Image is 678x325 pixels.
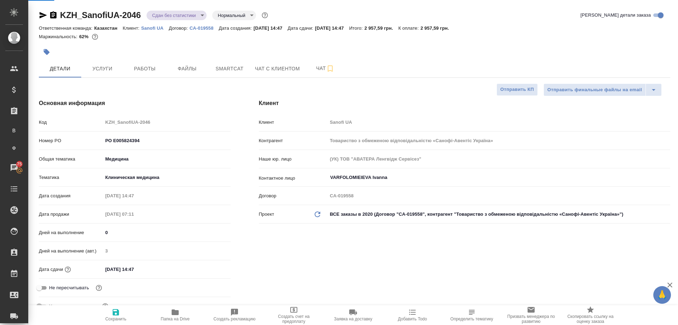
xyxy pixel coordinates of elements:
[9,127,19,134] span: В
[506,314,557,324] span: Призвать менеджера по развитию
[39,119,103,126] p: Код
[39,174,103,181] p: Тематика
[49,303,95,310] span: Учитывать выходные
[327,191,670,201] input: Пустое поле
[450,317,493,321] span: Определить тематику
[39,192,103,199] p: Дата создания
[259,175,327,182] p: Контактное лицо
[49,11,58,19] button: Скопировать ссылку
[500,86,534,94] span: Отправить КП
[581,12,651,19] span: [PERSON_NAME] детали заказа
[13,161,26,168] span: 75
[349,25,364,31] p: Итого:
[101,302,110,311] button: Выбери, если сб и вс нужно считать рабочими днями для выполнения заказа.
[128,64,162,73] span: Работы
[334,317,372,321] span: Заявка на доставку
[103,135,231,146] input: ✎ Введи что-нибудь
[326,64,334,73] svg: Подписаться
[43,64,77,73] span: Детали
[496,83,538,96] button: Отправить КП
[39,156,103,163] p: Общая тематика
[63,265,72,274] button: Если добавить услуги и заполнить их объемом, то дата рассчитается автоматически
[49,284,89,291] span: Не пересчитывать
[103,117,231,127] input: Пустое поле
[212,11,256,20] div: Сдан без статистики
[39,11,47,19] button: Скопировать ссылку для ЯМессенджера
[5,141,23,155] a: Ф
[288,25,315,31] p: Дата сдачи:
[259,156,327,163] p: Наше юр. лицо
[364,25,398,31] p: 2 957,59 грн.
[147,11,207,20] div: Сдан без статистики
[39,25,94,31] p: Ответственная команда:
[216,12,248,18] button: Нормальный
[421,25,454,31] p: 2 957,59 грн.
[103,209,165,219] input: Пустое поле
[60,10,141,20] a: KZH_SanofiUA-2046
[259,211,274,218] p: Проект
[161,317,190,321] span: Папка на Drive
[103,264,165,274] input: ✎ Введи что-нибудь
[39,211,103,218] p: Дата продажи
[327,154,670,164] input: Пустое поле
[2,159,26,176] a: 75
[39,137,103,144] p: Номер PO
[205,305,264,325] button: Создать рекламацию
[259,137,327,144] p: Контрагент
[213,64,246,73] span: Smartcat
[315,25,349,31] p: [DATE] 14:47
[543,83,662,96] div: split button
[39,44,54,60] button: Добавить тэг
[150,12,198,18] button: Сдан без статистики
[39,229,103,236] p: Дней на выполнение
[327,135,670,146] input: Пустое поле
[264,305,323,325] button: Создать счет на предоплату
[653,286,671,304] button: 🙏
[565,314,616,324] span: Скопировать ссылку на оценку заказа
[259,119,327,126] p: Клиент
[39,248,103,255] p: Дней на выполнение (авт.)
[214,317,256,321] span: Создать рекламацию
[141,25,169,31] a: Sanofi UA
[327,117,670,127] input: Пустое поле
[255,64,300,73] span: Чат с клиентом
[561,305,620,325] button: Скопировать ссылку на оценку заказа
[398,317,427,321] span: Добавить Todo
[543,83,646,96] button: Отправить финальные файлы на email
[85,64,119,73] span: Услуги
[103,172,231,184] div: Клиническая медицина
[103,153,231,165] div: Медицина
[105,317,126,321] span: Сохранить
[9,145,19,152] span: Ф
[323,305,383,325] button: Заявка на доставку
[308,64,342,73] span: Чат
[39,34,79,39] p: Маржинальность:
[656,288,668,302] span: 🙏
[5,123,23,138] a: В
[39,266,63,273] p: Дата сдачи
[170,64,204,73] span: Файлы
[442,305,501,325] button: Определить тематику
[259,99,670,108] h4: Клиент
[86,305,145,325] button: Сохранить
[547,86,642,94] span: Отправить финальные файлы на email
[501,305,561,325] button: Призвать менеджера по развитию
[79,34,90,39] p: 62%
[90,32,100,41] button: 0.00 UAH; 1823.00 RUB;
[666,177,668,178] button: Open
[103,246,231,256] input: Пустое поле
[190,25,219,31] a: CA-019558
[327,208,670,220] div: ВСЕ заказы в 2020 (Договор "CA-019558", контрагент "Товариство з обмеженою відповідальністю «Сано...
[398,25,421,31] p: К оплате:
[268,314,319,324] span: Создать счет на предоплату
[219,25,254,31] p: Дата создания:
[259,192,327,199] p: Договор
[123,25,141,31] p: Клиент:
[103,227,231,238] input: ✎ Введи что-нибудь
[145,305,205,325] button: Папка на Drive
[39,99,231,108] h4: Основная информация
[260,11,269,20] button: Доп статусы указывают на важность/срочность заказа
[254,25,288,31] p: [DATE] 14:47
